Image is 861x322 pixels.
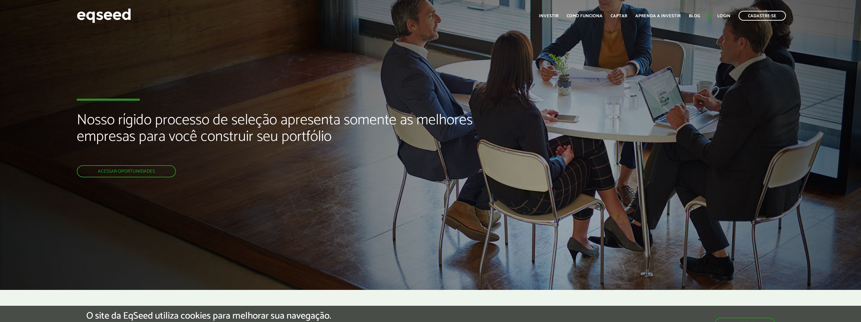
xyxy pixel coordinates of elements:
a: Acessar oportunidades [77,165,176,177]
h2: Nosso rígido processo de seleção apresenta somente as melhores empresas para você construir seu p... [77,112,497,165]
a: Captar [611,14,627,18]
a: Como funciona [567,14,603,18]
a: Cadastre-se [739,11,786,21]
a: Investir [539,14,559,18]
img: EqSeed [77,7,131,25]
a: Aprenda a investir [635,14,681,18]
h5: O site da EqSeed utiliza cookies para melhorar sua navegação. [86,311,331,321]
a: Blog [689,14,700,18]
a: Login [717,14,730,18]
